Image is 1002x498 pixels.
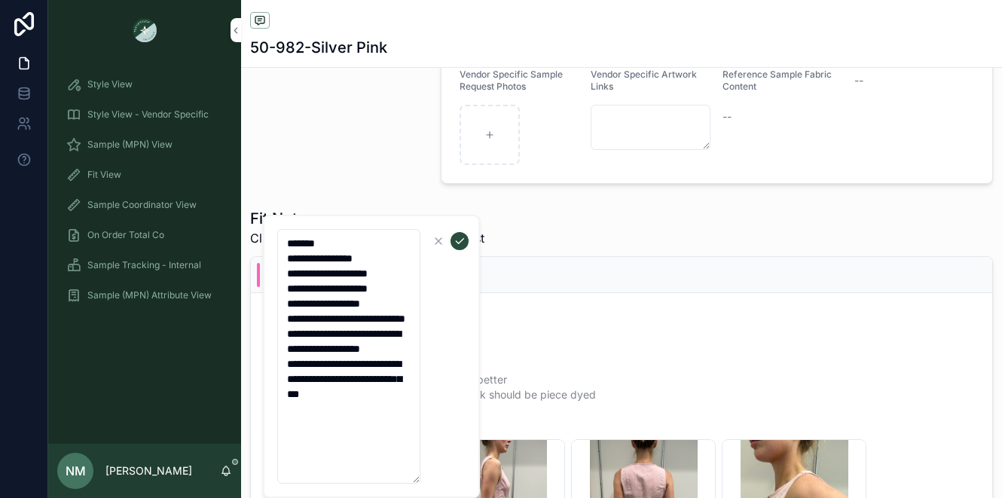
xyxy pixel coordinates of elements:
[105,463,192,478] p: [PERSON_NAME]
[87,139,173,151] span: Sample (MPN) View
[269,420,974,432] span: Fit Photos
[87,199,197,211] span: Sample Coordinator View
[48,60,241,328] div: scrollable content
[250,37,387,58] h1: 50-982-Silver Pink
[591,69,697,92] span: Vendor Specific Artwork Links
[57,191,232,218] a: Sample Coordinator View
[87,169,121,181] span: Fit View
[57,282,232,309] a: Sample (MPN) Attribute View
[57,161,232,188] a: Fit View
[87,108,209,121] span: Style View - Vendor Specific
[57,101,232,128] a: Style View - Vendor Specific
[57,252,232,279] a: Sample Tracking - Internal
[57,222,232,249] a: On Order Total Co
[87,289,212,301] span: Sample (MPN) Attribute View
[275,282,968,402] span: [DATE] FIT STATUS Proto- - keep bottom opening - waist is over, keep - check the buttons - the pl...
[66,462,86,480] span: NM
[460,69,563,92] span: Vendor Specific Sample Request Photos
[57,71,232,98] a: Style View
[87,78,133,90] span: Style View
[133,18,157,42] img: App logo
[250,229,484,247] span: Click Fit to See Details and Send Request
[87,259,201,271] span: Sample Tracking - Internal
[87,229,164,241] span: On Order Total Co
[722,109,732,124] span: --
[722,69,832,92] span: Reference Sample Fabric Content
[854,73,863,88] span: --
[250,208,484,229] h1: Fit Notes
[57,131,232,158] a: Sample (MPN) View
